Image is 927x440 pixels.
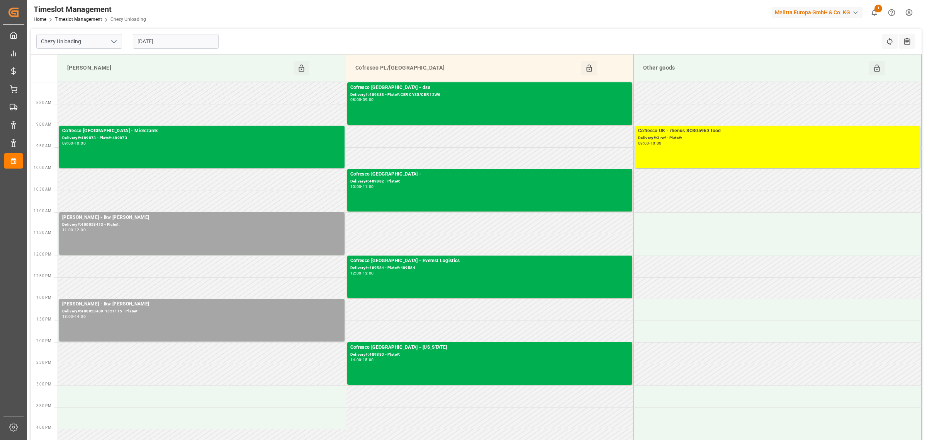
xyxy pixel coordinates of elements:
[36,382,51,386] span: 3:00 PM
[350,84,629,92] div: Cofresco [GEOGRAPHIC_DATA] - dss
[36,101,51,105] span: 8:30 AM
[73,142,75,145] div: -
[73,315,75,318] div: -
[874,5,882,12] span: 1
[350,271,362,275] div: 12:00
[640,61,869,75] div: Other goods
[36,317,51,321] span: 1:30 PM
[772,7,862,18] div: Melitta Europa GmbH & Co. KG
[36,404,51,408] span: 3:30 PM
[36,339,51,343] span: 2:00 PM
[75,315,86,318] div: 14:00
[108,36,119,48] button: open menu
[350,98,362,101] div: 08:00
[62,315,73,318] div: 13:00
[361,185,362,188] div: -
[34,165,51,170] span: 10:00 AM
[73,228,75,232] div: -
[36,144,51,148] span: 9:30 AM
[36,295,51,300] span: 1:00 PM
[352,61,581,75] div: Cofresco PL/[GEOGRAPHIC_DATA]
[62,300,341,308] div: [PERSON_NAME] - lkw [PERSON_NAME]
[638,135,917,142] div: Delivery#:3 ref - Plate#:
[350,185,362,188] div: 10:00
[361,98,362,101] div: -
[638,127,917,135] div: Cofresco UK - rhenus SO305963 food
[62,308,341,315] div: Delivery#:400053439-1351115 - Plate#:
[363,358,374,362] div: 15:00
[350,344,629,351] div: Cofresco [GEOGRAPHIC_DATA] - [US_STATE]
[62,228,73,232] div: 11:00
[34,187,51,191] span: 10:30 AM
[36,122,51,126] span: 9:00 AM
[64,61,294,75] div: [PERSON_NAME]
[34,17,46,22] a: Home
[34,230,51,235] span: 11:30 AM
[34,252,51,256] span: 12:00 PM
[350,358,362,362] div: 14:00
[62,222,341,228] div: Delivery#:400053413 - Plate#:
[350,178,629,185] div: Delivery#:489882 - Plate#:
[361,271,362,275] div: -
[34,209,51,213] span: 11:00 AM
[34,3,146,15] div: Timeslot Management
[36,34,122,49] input: Type to search/select
[133,34,219,49] input: DD-MM-YYYY
[361,358,362,362] div: -
[55,17,102,22] a: Timeslot Management
[350,265,629,271] div: Delivery#:489584 - Plate#:489584
[350,257,629,265] div: Cofresco [GEOGRAPHIC_DATA] - Everest Logistics
[62,135,341,142] div: Delivery#:489873 - Plate#:489873
[75,228,86,232] div: 12:00
[36,360,51,365] span: 2:30 PM
[62,214,341,222] div: [PERSON_NAME] - lkw [PERSON_NAME]
[649,142,650,145] div: -
[350,92,629,98] div: Delivery#:489883 - Plate#:CBR CY85/CBR 12W6
[62,127,341,135] div: Cofresco [GEOGRAPHIC_DATA] - Mielczarek
[883,4,900,21] button: Help Center
[650,142,662,145] div: 10:00
[350,351,629,358] div: Delivery#:489880 - Plate#:
[363,271,374,275] div: 13:00
[62,142,73,145] div: 09:00
[772,5,866,20] button: Melitta Europa GmbH & Co. KG
[36,425,51,430] span: 4:00 PM
[350,171,629,178] div: Cofresco [GEOGRAPHIC_DATA] -
[638,142,649,145] div: 09:00
[866,4,883,21] button: show 1 new notifications
[34,274,51,278] span: 12:30 PM
[75,142,86,145] div: 10:00
[363,98,374,101] div: 09:00
[363,185,374,188] div: 11:00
